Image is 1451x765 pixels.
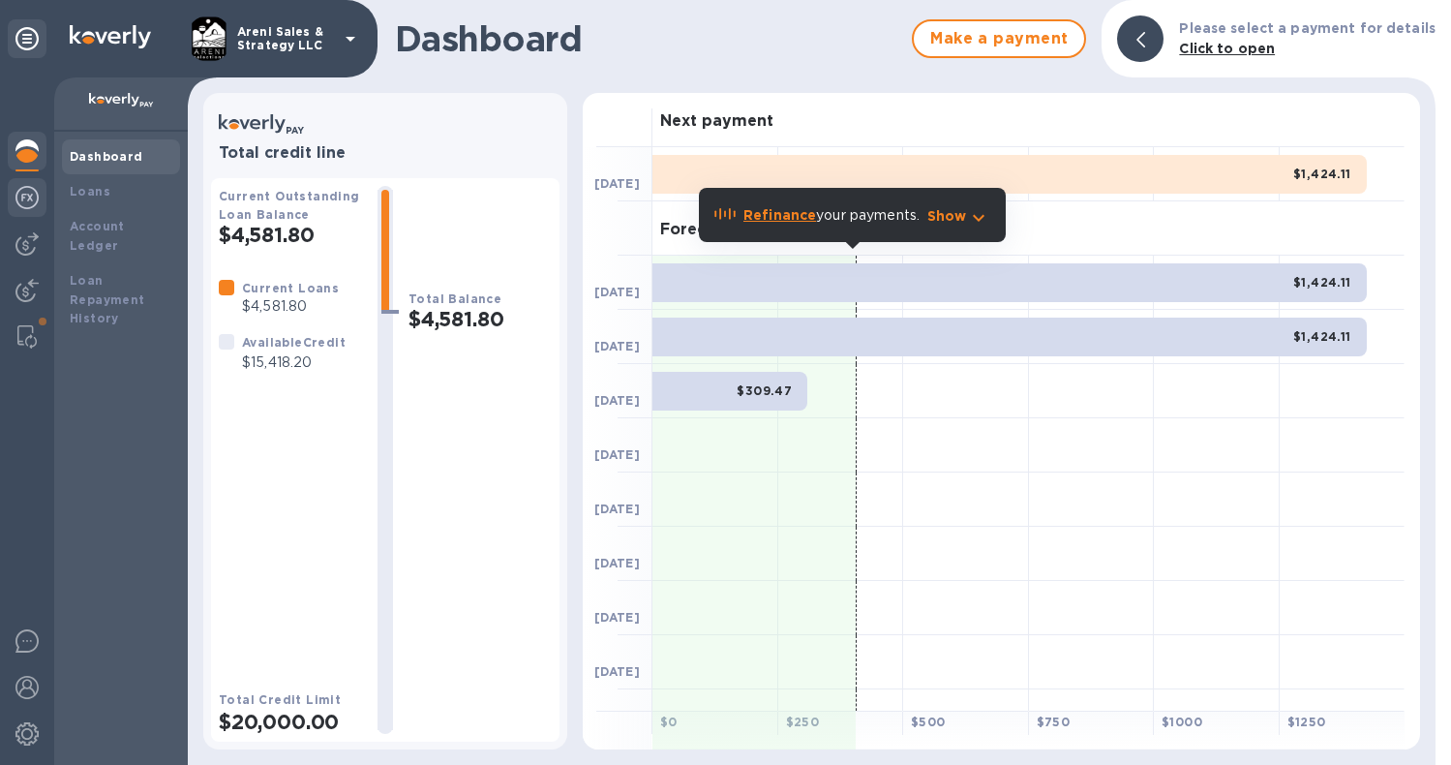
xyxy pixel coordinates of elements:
[594,176,640,191] b: [DATE]
[219,223,362,247] h2: $4,581.80
[912,19,1086,58] button: Make a payment
[8,19,46,58] div: Unpin categories
[70,219,125,253] b: Account Ledger
[911,715,946,729] b: $ 500
[660,112,773,131] h3: Next payment
[242,352,346,373] p: $15,418.20
[219,189,360,222] b: Current Outstanding Loan Balance
[395,18,902,59] h1: Dashboard
[927,206,967,226] p: Show
[1287,715,1326,729] b: $ 1250
[594,339,640,353] b: [DATE]
[594,502,640,516] b: [DATE]
[237,25,334,52] p: Areni Sales & Strategy LLC
[408,307,552,331] h2: $4,581.80
[242,335,346,350] b: Available Credit
[70,184,110,199] b: Loans
[1293,329,1351,344] b: $1,424.11
[1037,715,1071,729] b: $ 750
[927,206,990,226] button: Show
[1293,275,1351,290] b: $1,424.11
[594,447,640,462] b: [DATE]
[1293,167,1351,181] b: $1,424.11
[408,291,501,306] b: Total Balance
[219,144,552,163] h3: Total credit line
[929,27,1069,50] span: Make a payment
[737,383,792,398] b: $309.47
[219,710,362,734] h2: $20,000.00
[1162,715,1202,729] b: $ 1000
[242,296,339,317] p: $4,581.80
[594,556,640,570] b: [DATE]
[594,285,640,299] b: [DATE]
[1179,41,1275,56] b: Click to open
[219,692,341,707] b: Total Credit Limit
[594,664,640,679] b: [DATE]
[594,610,640,625] b: [DATE]
[660,221,834,239] h3: Forecasted payments
[242,281,339,295] b: Current Loans
[594,393,640,408] b: [DATE]
[70,273,145,326] b: Loan Repayment History
[743,205,920,226] p: your payments.
[15,186,39,209] img: Foreign exchange
[70,149,143,164] b: Dashboard
[1179,20,1436,36] b: Please select a payment for details
[743,207,816,223] b: Refinance
[70,25,151,48] img: Logo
